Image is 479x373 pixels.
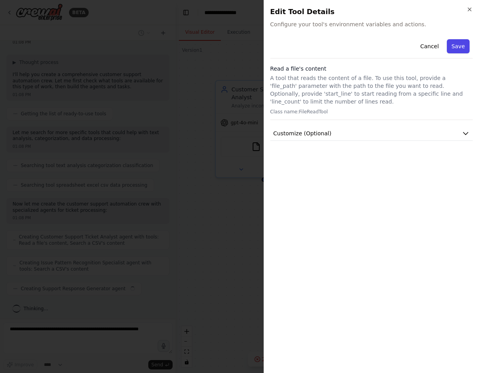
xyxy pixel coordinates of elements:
p: Class name: FileReadTool [270,109,473,115]
button: Save [447,39,470,53]
p: A tool that reads the content of a file. To use this tool, provide a 'file_path' parameter with t... [270,74,473,106]
h3: Read a file's content [270,65,473,73]
span: Configure your tool's environment variables and actions. [270,20,473,28]
h2: Edit Tool Details [270,6,473,17]
span: Customize (Optional) [273,129,331,137]
button: Customize (Optional) [270,126,473,141]
button: Cancel [415,39,443,53]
